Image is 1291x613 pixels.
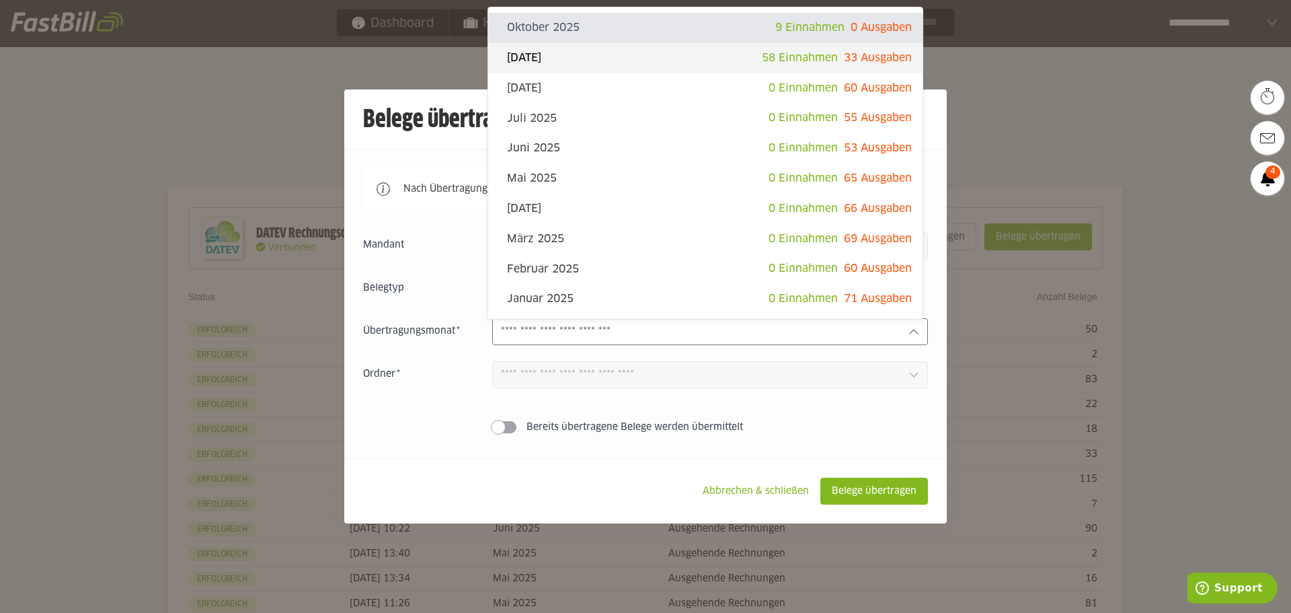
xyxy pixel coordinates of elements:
[851,22,912,33] span: 0 Ausgaben
[488,194,923,224] sl-option: [DATE]
[1251,161,1284,195] a: 4
[488,13,923,43] sl-option: Oktober 2025
[488,73,923,104] sl-option: [DATE]
[488,103,923,133] sl-option: Juli 2025
[769,203,838,214] span: 0 Einnahmen
[844,83,912,94] span: 60 Ausgaben
[1265,166,1280,179] span: 4
[769,233,838,244] span: 0 Einnahmen
[488,254,923,284] sl-option: Februar 2025
[488,164,923,194] sl-option: Mai 2025
[844,173,912,184] span: 65 Ausgaben
[844,52,912,63] span: 33 Ausgaben
[769,143,838,153] span: 0 Einnahmen
[488,284,923,314] sl-option: Januar 2025
[844,143,912,153] span: 53 Ausgaben
[769,83,838,94] span: 0 Einnahmen
[488,43,923,73] sl-option: [DATE]
[775,22,845,33] span: 9 Einnahmen
[844,293,912,304] span: 71 Ausgaben
[1187,573,1278,606] iframe: Öffnet ein Widget, in dem Sie weitere Informationen finden
[769,112,838,123] span: 0 Einnahmen
[844,233,912,244] span: 69 Ausgaben
[769,263,838,274] span: 0 Einnahmen
[488,133,923,164] sl-option: Juni 2025
[844,263,912,274] span: 60 Ausgaben
[769,173,838,184] span: 0 Einnahmen
[488,224,923,254] sl-option: März 2025
[820,478,928,505] sl-button: Belege übertragen
[769,293,838,304] span: 0 Einnahmen
[363,421,928,434] sl-switch: Bereits übertragene Belege werden übermittelt
[844,203,912,214] span: 66 Ausgaben
[762,52,838,63] span: 58 Einnahmen
[691,478,820,505] sl-button: Abbrechen & schließen
[844,112,912,123] span: 55 Ausgaben
[488,314,923,345] sl-option: Dezember 2024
